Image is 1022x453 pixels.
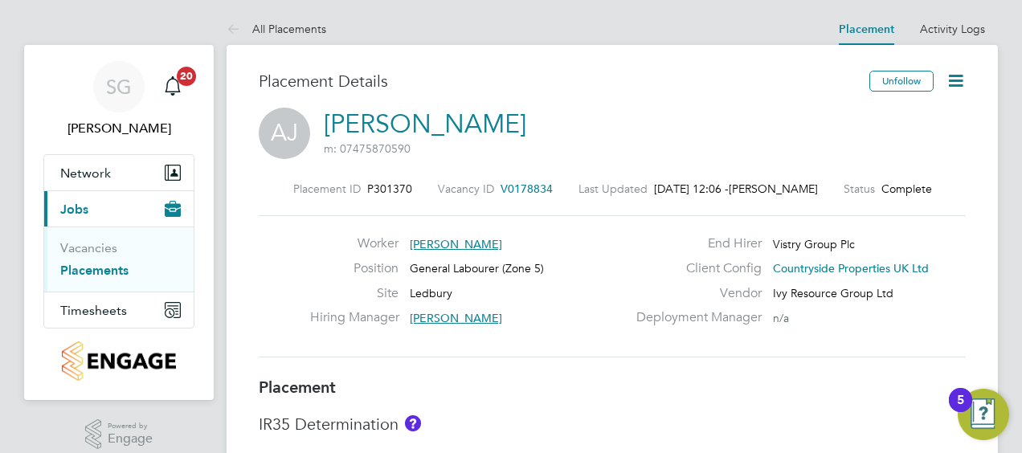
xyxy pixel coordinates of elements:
[410,237,502,251] span: [PERSON_NAME]
[259,108,310,159] span: AJ
[627,309,762,326] label: Deployment Manager
[869,71,934,92] button: Unfollow
[259,71,857,92] h3: Placement Details
[844,182,875,196] label: Status
[43,341,194,381] a: Go to home page
[627,285,762,302] label: Vendor
[24,45,214,400] nav: Main navigation
[62,341,175,381] img: countryside-properties-logo-retina.png
[410,261,544,275] span: General Labourer (Zone 5)
[881,182,932,196] span: Complete
[957,400,964,421] div: 5
[44,226,194,292] div: Jobs
[60,263,129,278] a: Placements
[310,309,399,326] label: Hiring Manager
[310,260,399,277] label: Position
[729,182,818,196] span: [PERSON_NAME]
[324,108,526,140] a: [PERSON_NAME]
[60,240,117,255] a: Vacancies
[920,22,985,36] a: Activity Logs
[773,261,929,275] span: Countryside Properties UK Ltd
[405,415,421,431] button: About IR35
[578,182,648,196] label: Last Updated
[157,61,189,112] a: 20
[43,61,194,138] a: SG[PERSON_NAME]
[410,311,502,325] span: [PERSON_NAME]
[85,419,153,450] a: Powered byEngage
[60,165,111,181] span: Network
[654,182,729,196] span: [DATE] 12:06 -
[259,377,336,397] b: Placement
[44,292,194,328] button: Timesheets
[773,311,789,325] span: n/a
[106,76,132,97] span: SG
[177,67,196,86] span: 20
[108,432,153,446] span: Engage
[43,119,194,138] span: Sean Goode
[44,191,194,226] button: Jobs
[293,182,361,196] label: Placement ID
[310,235,399,252] label: Worker
[438,182,494,196] label: Vacancy ID
[227,22,326,36] a: All Placements
[367,182,412,196] span: P301370
[773,286,893,300] span: Ivy Resource Group Ltd
[501,182,553,196] span: V0178834
[60,303,127,318] span: Timesheets
[958,389,1009,440] button: Open Resource Center, 5 new notifications
[60,202,88,217] span: Jobs
[839,22,894,36] a: Placement
[773,237,855,251] span: Vistry Group Plc
[627,235,762,252] label: End Hirer
[324,141,411,156] span: m: 07475870590
[410,286,452,300] span: Ledbury
[108,419,153,433] span: Powered by
[310,285,399,302] label: Site
[44,155,194,190] button: Network
[259,414,966,435] h3: IR35 Determination
[627,260,762,277] label: Client Config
